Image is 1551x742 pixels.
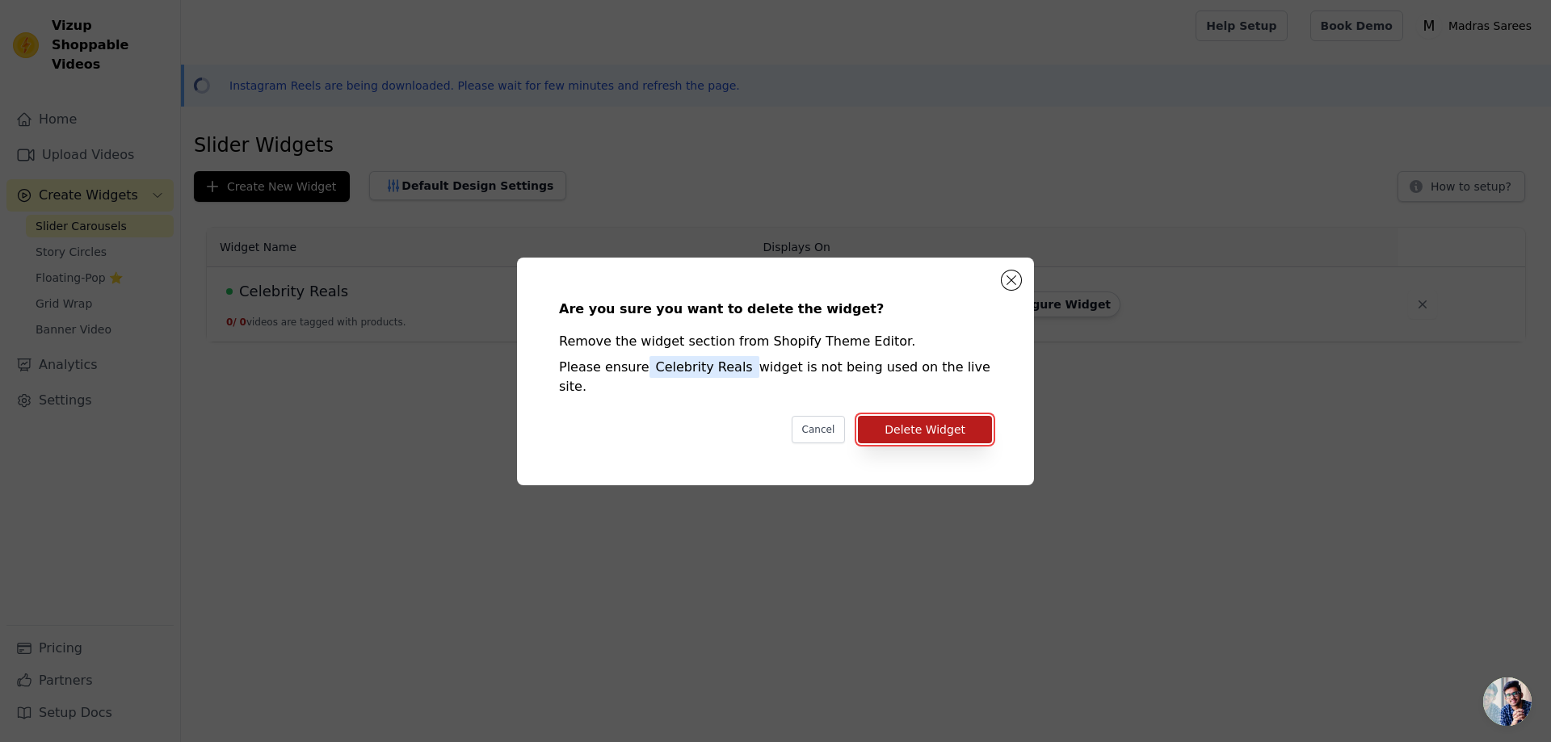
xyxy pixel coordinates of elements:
[649,356,759,378] span: Celebrity Reals
[1483,677,1532,726] div: Open chat
[559,358,992,396] div: Please ensure widget is not being used on the live site.
[559,300,992,319] div: Are you sure you want to delete the widget?
[1002,270,1021,290] button: Close modal
[792,416,846,443] button: Cancel
[559,332,992,351] div: Remove the widget section from Shopify Theme Editor.
[858,416,992,443] button: Delete Widget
